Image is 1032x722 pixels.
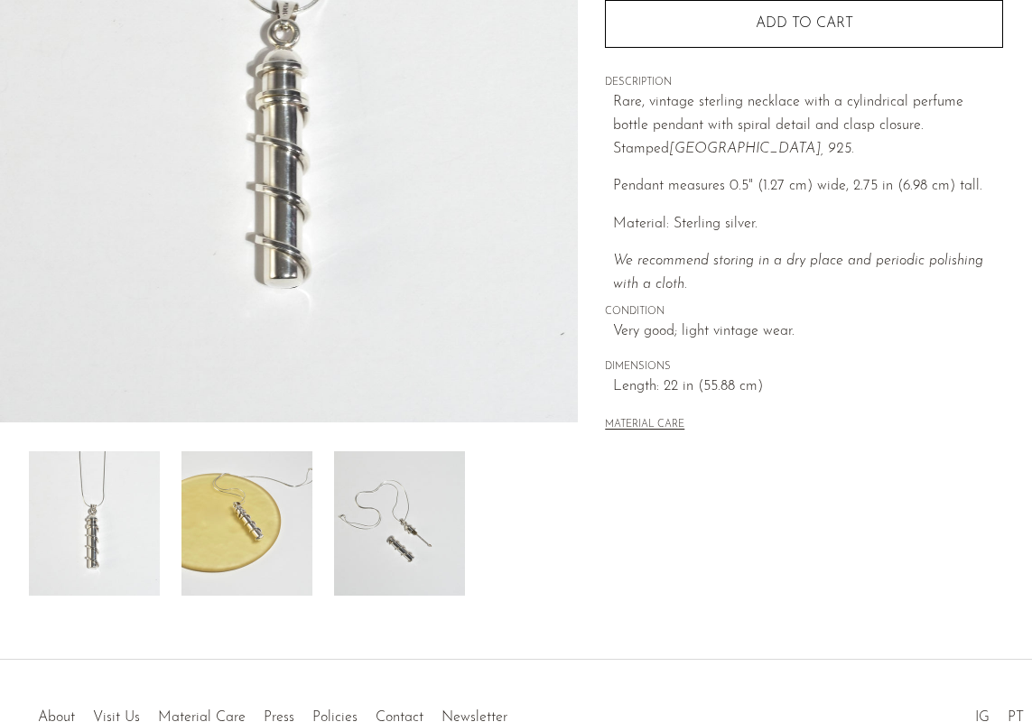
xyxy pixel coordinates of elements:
button: MATERIAL CARE [605,419,684,432]
span: DIMENSIONS [605,359,1003,375]
span: CONDITION [605,304,1003,320]
i: We recommend storing in a dry place and periodic polishing with a cloth. [613,254,983,292]
img: Spiral Perfume Pendant Necklace [29,451,160,596]
span: Add to cart [756,16,853,31]
em: [GEOGRAPHIC_DATA], 925. [669,142,854,156]
p: Pendant measures 0.5" (1.27 cm) wide, 2.75 in (6.98 cm) tall. [613,175,1003,199]
span: Length: 22 in (55.88 cm) [613,375,1003,399]
span: DESCRIPTION [605,75,1003,91]
p: Rare, vintage sterling necklace with a cylindrical perfume bottle pendant with spiral detail and ... [613,91,1003,161]
img: Spiral Perfume Pendant Necklace [181,451,312,596]
span: Very good; light vintage wear. [613,320,1003,344]
img: Spiral Perfume Pendant Necklace [334,451,465,596]
p: Material: Sterling silver. [613,213,1003,236]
